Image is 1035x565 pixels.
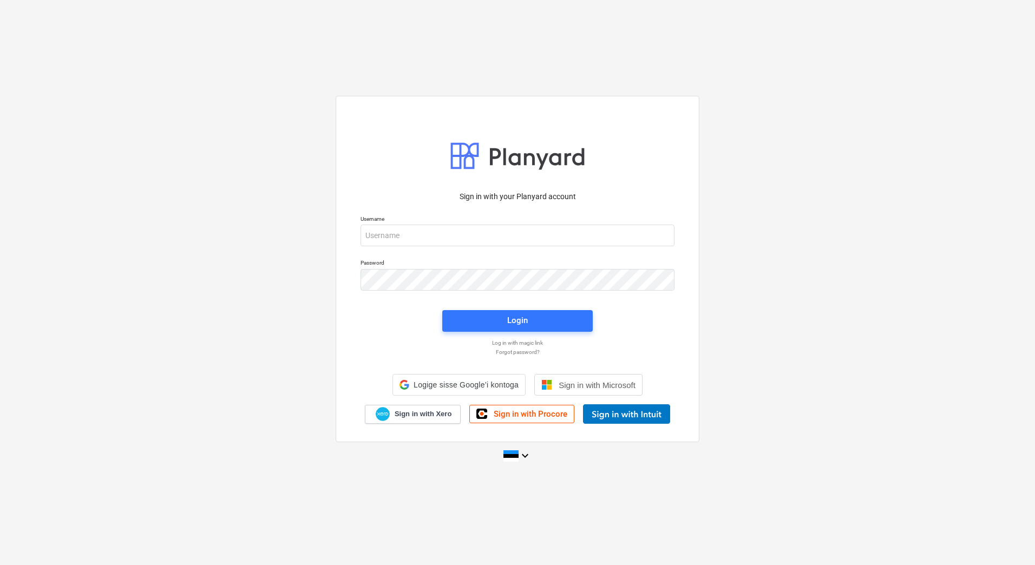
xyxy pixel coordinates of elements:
a: Log in with magic link [355,339,680,346]
img: Microsoft logo [541,379,552,390]
span: Sign in with Procore [494,409,567,419]
span: Sign in with Xero [395,409,451,419]
button: Login [442,310,593,332]
span: Sign in with Microsoft [559,380,636,390]
p: Password [361,259,674,268]
p: Sign in with your Planyard account [361,191,674,202]
span: Logige sisse Google’i kontoga [414,380,519,389]
a: Sign in with Procore [469,405,574,423]
i: keyboard_arrow_down [519,449,532,462]
div: Login [507,313,528,327]
p: Username [361,215,674,225]
a: Sign in with Xero [365,405,461,424]
img: Xero logo [376,407,390,422]
div: Logige sisse Google’i kontoga [392,374,526,396]
a: Forgot password? [355,349,680,356]
input: Username [361,225,674,246]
